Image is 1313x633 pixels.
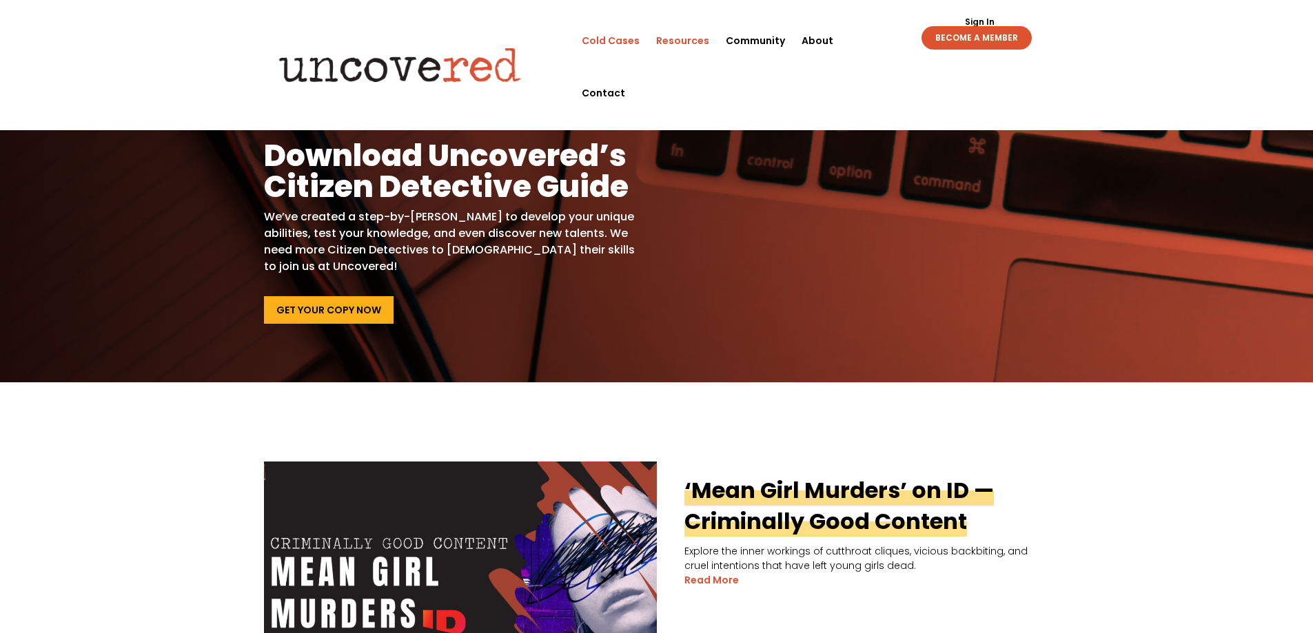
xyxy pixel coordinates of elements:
[802,14,833,67] a: About
[264,209,635,275] p: We’ve created a step-by-[PERSON_NAME] to develop your unique abilities, test your knowledge, and ...
[264,140,635,209] h1: Download Uncovered’s Citizen Detective Guide
[656,14,709,67] a: Resources
[922,26,1032,50] a: BECOME A MEMBER
[726,14,785,67] a: Community
[582,67,625,119] a: Contact
[957,18,1002,26] a: Sign In
[267,38,533,92] img: Uncovered logo
[264,296,394,324] a: Get Your Copy Now
[684,475,994,537] a: ‘Mean Girl Murders’ on ID — Criminally Good Content
[582,14,640,67] a: Cold Cases
[264,544,1050,573] p: Explore the inner workings of cutthroat cliques, vicious backbiting, and cruel intentions that ha...
[684,573,739,588] a: read more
